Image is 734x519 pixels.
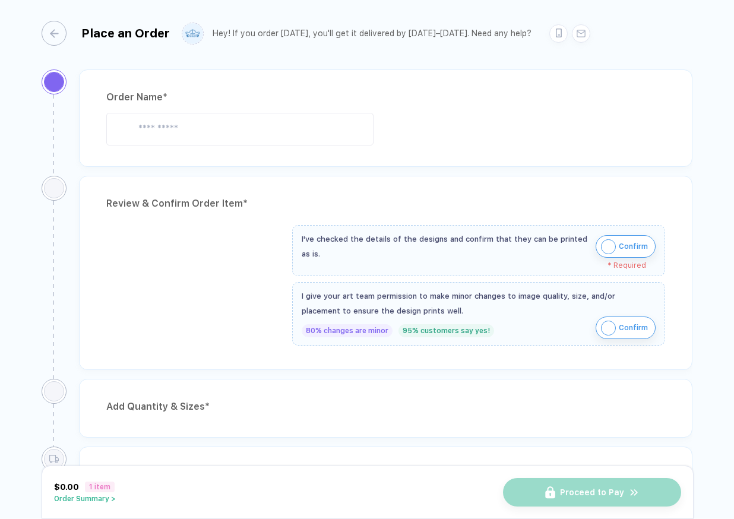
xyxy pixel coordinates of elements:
div: 80% changes are minor [302,324,393,337]
span: 1 item [85,482,115,492]
span: Confirm [619,237,648,256]
div: * Required [302,261,646,270]
div: I give your art team permission to make minor changes to image quality, size, and/or placement to... [302,289,656,318]
button: Order Summary > [54,495,116,503]
span: Confirm [619,318,648,337]
div: Review & Confirm Order Item [106,194,665,213]
div: Add Quantity & Sizes [106,397,665,416]
img: icon [601,321,616,336]
img: user profile [182,23,203,44]
div: 95% customers say yes! [398,324,494,337]
div: Order Name [106,88,665,107]
div: Hey! If you order [DATE], you'll get it delivered by [DATE]–[DATE]. Need any help? [213,29,531,39]
div: I've checked the details of the designs and confirm that they can be printed as is. [302,232,590,261]
span: $0.00 [54,482,79,492]
button: iconConfirm [596,317,656,339]
button: iconConfirm [596,235,656,258]
div: Place an Order [81,26,170,40]
img: icon [601,239,616,254]
div: Add Shipping Details [106,465,665,484]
